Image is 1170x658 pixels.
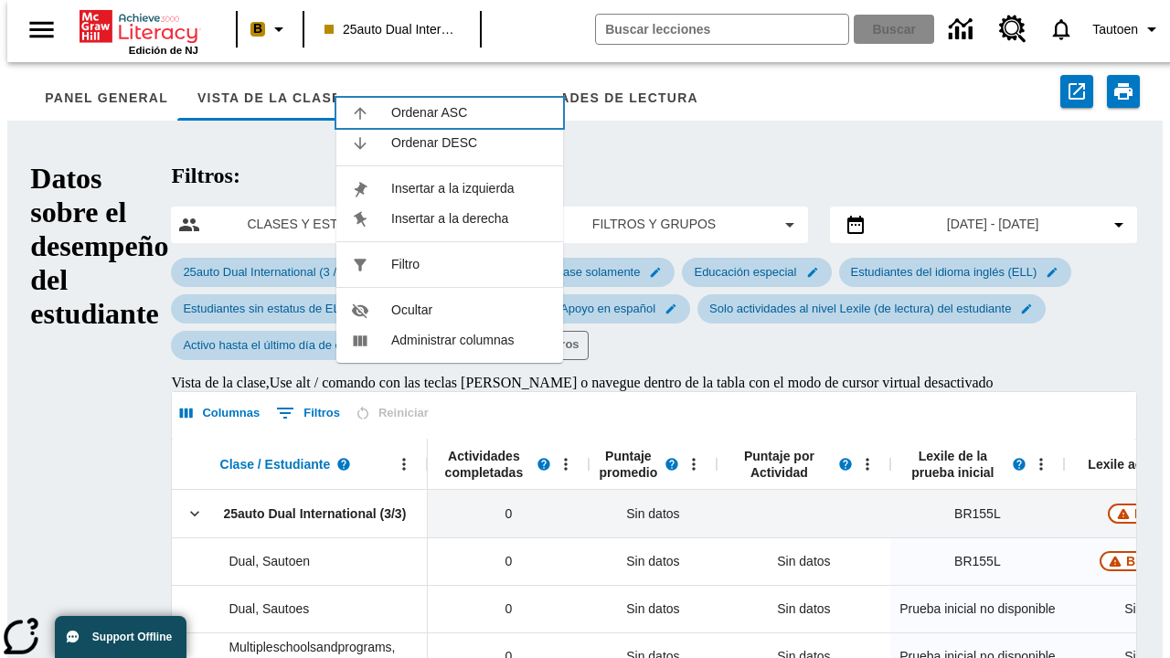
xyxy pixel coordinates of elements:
[178,214,471,236] button: Seleccione las clases y los estudiantes opción del menú
[215,215,434,234] span: Clases y estudiantes
[954,504,1001,524] span: Lector principiante 155 Lexile, 25auto Dual International (3/3)
[171,331,435,360] div: Editar Seleccionado filtro de Activo hasta el último día de este periodo elemento de submenú
[507,214,800,236] button: Aplicar filtros opción del menú
[175,399,264,428] button: Seleccionar columnas
[589,585,717,632] div: Sin datos, Dual, Sautoes
[854,451,881,478] button: Abrir menú
[698,302,1022,315] span: Solo actividades al nivel Lexile (de lectura) del estudiante
[768,543,839,579] div: Sin datos, Dual, Sautoen
[171,375,1136,391] div: Vista de la clase , Use alt / comando con las teclas [PERSON_NAME] o navegue dentro de la tabla c...
[437,448,530,481] span: Actividades completadas
[172,302,473,315] span: Estudiantes sin estatus de ELL o Educación Especial
[391,209,548,228] span: Insertar a la derecha
[30,77,183,121] button: Panel general
[391,103,548,122] span: Ordenar ASC
[336,90,563,363] ul: Puntaje promedio, Abrir menú,
[505,302,666,315] span: Inglés y Apoyo en español
[617,543,688,580] span: Sin datos
[680,451,707,478] button: Puntaje promedio, Abrir menú,
[617,590,688,628] span: Sin datos
[171,294,497,324] div: Editar Seleccionado filtro de Estudiantes sin estatus de ELL o Educación Especial elemento de sub...
[390,451,418,478] button: Abrir menú
[183,77,356,121] button: Vista de la clase
[80,6,198,56] div: Portada
[840,265,1048,279] span: Estudiantes del idioma inglés (ELL)
[682,258,831,287] div: Editar Seleccionado filtro de Educación especial elemento de submenú
[1088,456,1165,472] span: Lexile actual
[324,20,460,39] span: 25auto Dual International
[181,500,208,527] button: Clic aquí para contraer la fila de la clase
[229,600,309,618] span: Dual, Sautoes
[172,338,411,352] span: Activo hasta el último día de este periodo
[530,451,558,478] button: Lea más sobre Actividades completadas
[589,537,717,585] div: Sin datos, Dual, Sautoen
[1107,75,1140,108] button: Imprimir
[253,17,262,40] span: B
[229,552,310,570] span: Dual, Sautoen
[598,448,658,481] span: Puntaje promedio
[428,585,589,632] div: 0, Dual, Sautoes
[186,504,204,523] svg: Clic aquí para contraer la fila de la clase
[172,265,361,279] span: 25auto Dual International (3 / 3)
[552,451,580,478] button: Abrir menú
[505,294,690,324] div: Editar Seleccionado filtro de Inglés y Apoyo en español elemento de submenú
[428,490,589,537] div: 0, 25auto Dual International (3/3)
[505,504,512,524] span: 0
[15,3,69,57] button: Abrir el menú lateral
[839,258,1072,287] div: Editar Seleccionado filtro de Estudiantes del idioma inglés (ELL) elemento de submenú
[1005,451,1033,478] button: Lea más sobre el Lexile de la prueba inicial
[768,590,839,627] div: Sin datos, Dual, Sautoes
[658,451,686,478] button: Lea más sobre el Puntaje promedio
[1060,75,1093,108] button: Exportar a CSV
[726,448,832,481] span: Puntaje por Actividad
[1037,5,1085,53] a: Notificaciones
[683,265,807,279] span: Educación especial
[391,179,548,198] span: Insertar a la izquierda
[832,451,859,478] button: Lea más sobre el Puntaje por actividad
[617,495,688,533] span: Sin datos
[596,15,848,44] input: Buscar campo
[837,214,1130,236] button: Seleccione el intervalo de fechas opción del menú
[171,258,385,287] div: Editar Seleccionado filtro de 25auto Dual International (3 / 3) elemento de submenú
[271,398,345,428] button: Mostrar filtros
[1027,451,1055,478] button: Abrir menú
[220,456,331,472] span: Clase / Estudiante
[223,504,406,523] span: 25auto Dual International (3/3)
[55,616,186,658] button: Support Offline
[1092,20,1138,39] span: Tautoen
[899,448,1005,481] span: Lexile de la prueba inicial
[171,164,1136,188] h2: Filtros:
[544,215,763,234] span: Filtros y grupos
[947,215,1039,234] span: [DATE] - [DATE]
[243,13,297,46] button: Boost El color de la clase es melocotón. Cambiar el color de la clase.
[129,45,198,56] span: Edición de NJ
[428,537,589,585] div: 0, Dual, Sautoen
[899,600,1055,619] span: Prueba inicial no disponible, Dual, Sautoes
[988,5,1037,54] a: Centro de recursos, Se abrirá en una pestaña nueva.
[589,439,717,490] div: Puntaje promedio
[92,631,172,643] span: Support Offline
[697,294,1046,324] div: Editar Seleccionado filtro de Solo actividades al nivel Lexile (de lectura) del estudiante elemen...
[391,133,548,153] span: Ordenar DESC
[391,255,548,274] span: Filtro
[505,600,512,619] span: 0
[1108,214,1130,236] svg: Collapse Date Range Filter
[954,552,1001,571] span: Lector principiante 155 Lexile, Dual, Sautoen
[938,5,988,55] a: Centro de información
[330,451,357,478] button: Lea más sobre Clase / Estudiante
[391,301,548,320] span: Ocultar
[485,77,713,121] button: Habilidades de lectura
[589,490,717,537] div: Sin datos, 25auto Dual International (3/3)
[505,552,512,571] span: 0
[391,331,548,350] span: Administrar columnas
[1085,13,1170,46] button: Perfil/Configuración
